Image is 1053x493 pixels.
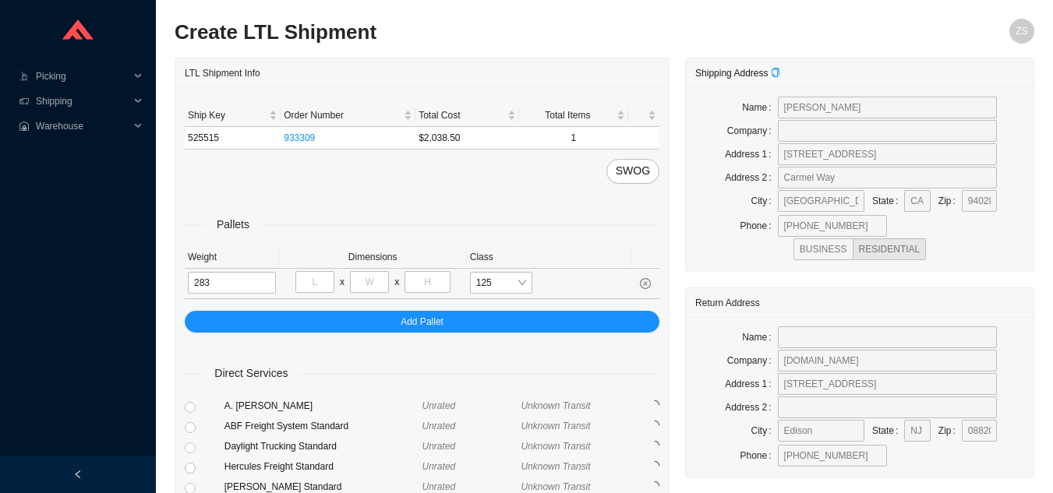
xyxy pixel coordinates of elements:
[295,271,334,293] input: L
[175,19,819,46] h2: Create LTL Shipment
[751,190,778,212] label: City
[751,420,778,442] label: City
[419,107,504,123] span: Total Cost
[859,244,920,255] span: RESIDENTIAL
[742,97,777,118] label: Name
[521,481,590,492] span: Unknown Transit
[422,461,456,472] span: Unrated
[519,104,629,127] th: Total Items sortable
[224,459,422,474] div: Hercules Freight Standard
[185,58,659,87] div: LTL Shipment Info
[203,364,299,382] span: Direct Services
[742,326,777,348] label: Name
[224,438,422,454] div: Daylight Trucking Standard
[740,445,778,467] label: Phone
[771,68,780,77] span: copy
[279,246,467,269] th: Dimensions
[415,127,518,150] td: $2,038.50
[36,64,129,89] span: Picking
[740,215,778,237] label: Phone
[649,400,659,410] span: loading
[628,104,659,127] th: undefined sortable
[521,441,590,452] span: Unknown Transit
[405,271,450,293] input: H
[422,441,456,452] span: Unrated
[521,461,590,472] span: Unknown Transit
[695,68,780,79] span: Shipping Address
[649,421,659,431] span: loading
[36,114,129,139] span: Warehouse
[185,311,659,333] button: Add Pallet
[185,104,281,127] th: Ship Key sortable
[284,132,315,143] a: 933309
[616,162,650,180] span: SWOG
[422,421,456,431] span: Unrated
[394,274,399,290] div: x
[800,244,847,255] span: BUSINESS
[872,190,904,212] label: State
[727,350,778,372] label: Company
[634,273,656,294] button: close-circle
[422,481,456,492] span: Unrated
[725,143,777,165] label: Address 1
[727,120,778,142] label: Company
[872,420,904,442] label: State
[401,314,443,329] span: Add Pallet
[36,89,129,114] span: Shipping
[224,398,422,414] div: A. [PERSON_NAME]
[476,273,526,293] span: 125
[521,421,590,431] span: Unknown Transit
[725,167,777,188] label: Address 2
[938,190,962,212] label: Zip
[522,107,614,123] span: Total Items
[188,107,266,123] span: Ship Key
[281,104,415,127] th: Order Number sortable
[1016,19,1027,44] span: ZS
[606,159,659,184] button: SWOG
[422,400,456,411] span: Unrated
[185,127,281,150] td: 525515
[938,420,962,442] label: Zip
[649,461,659,471] span: loading
[340,274,345,290] div: x
[350,271,389,293] input: W
[519,127,629,150] td: 1
[415,104,518,127] th: Total Cost sortable
[467,246,631,269] th: Class
[185,246,279,269] th: Weight
[725,373,777,395] label: Address 1
[224,418,422,434] div: ABF Freight System Standard
[695,288,1024,317] div: Return Address
[206,216,260,234] span: Pallets
[73,470,83,479] span: left
[649,481,659,491] span: loading
[284,107,401,123] span: Order Number
[521,400,590,411] span: Unknown Transit
[725,396,777,418] label: Address 2
[649,441,659,451] span: loading
[771,65,780,81] div: Copy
